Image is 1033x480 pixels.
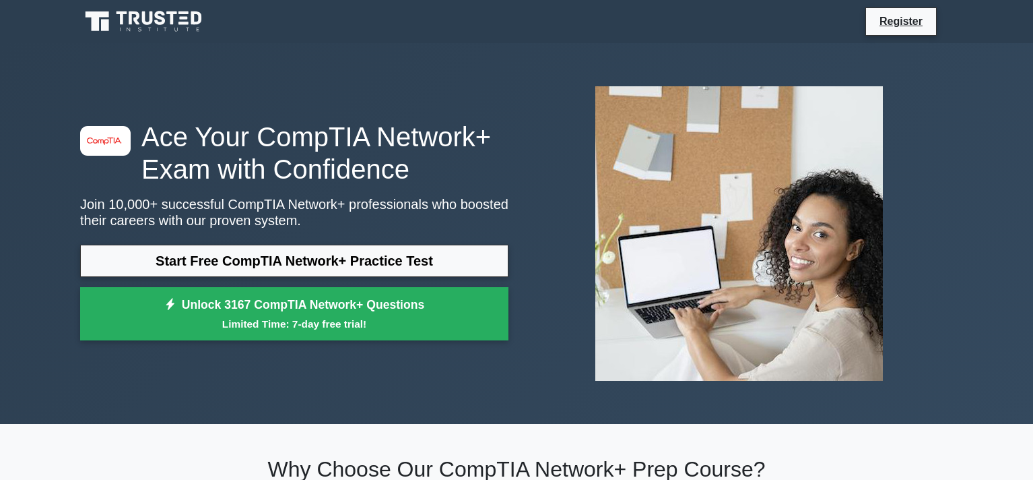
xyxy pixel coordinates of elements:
h1: Ace Your CompTIA Network+ Exam with Confidence [80,121,508,185]
a: Start Free CompTIA Network+ Practice Test [80,245,508,277]
small: Limited Time: 7-day free trial! [97,316,492,332]
p: Join 10,000+ successful CompTIA Network+ professionals who boosted their careers with our proven ... [80,196,508,229]
a: Register [871,13,931,30]
a: Unlock 3167 CompTIA Network+ QuestionsLimited Time: 7-day free trial! [80,287,508,341]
